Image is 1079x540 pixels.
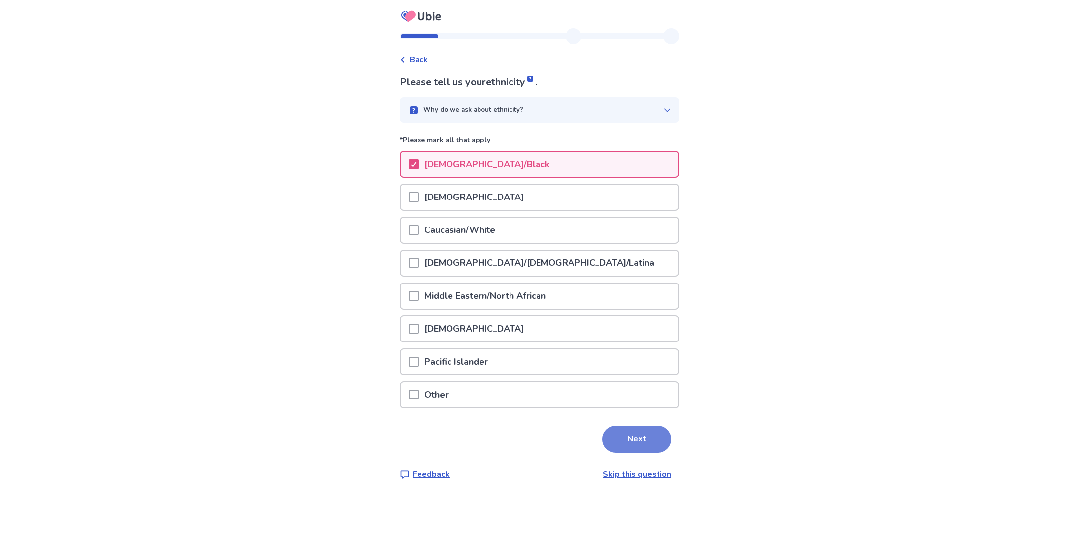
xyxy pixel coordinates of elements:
p: Why do we ask about ethnicity? [423,105,523,115]
span: ethnicity [486,75,535,88]
button: Next [602,426,671,453]
p: [DEMOGRAPHIC_DATA] [419,316,530,341]
p: Please tell us your . [400,75,679,89]
a: Skip this question [603,469,671,480]
p: Feedback [413,468,450,480]
p: Caucasian/White [419,218,501,243]
span: Back [410,54,428,66]
p: [DEMOGRAPHIC_DATA]/[DEMOGRAPHIC_DATA]/Latina [419,251,660,276]
p: Middle Eastern/North African [419,284,552,309]
p: Other [419,382,454,407]
a: Feedback [400,468,450,480]
p: Pacific Islander [419,349,494,374]
p: *Please mark all that apply [400,135,679,151]
p: [DEMOGRAPHIC_DATA]/Black [419,152,555,177]
p: [DEMOGRAPHIC_DATA] [419,185,530,210]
